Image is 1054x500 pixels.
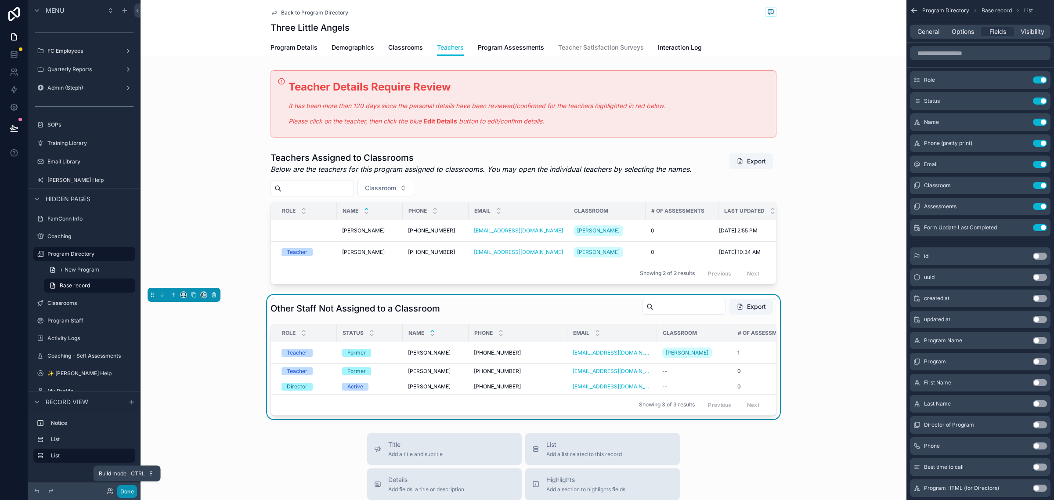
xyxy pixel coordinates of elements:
[99,470,126,477] span: Build mode
[729,299,773,315] button: Export
[33,155,135,169] a: Email Library
[924,203,957,210] span: Assessments
[924,379,951,386] span: First Name
[47,140,134,147] label: Training Library
[47,215,134,222] label: FamConn Info
[347,367,366,375] div: Former
[388,475,464,484] span: Details
[924,442,940,449] span: Phone
[474,368,562,375] a: [PHONE_NUMBER]
[1021,27,1044,36] span: Visibility
[573,383,652,390] a: [EMAIL_ADDRESS][DOMAIN_NAME]
[51,420,132,427] label: Notice
[658,40,702,57] a: Interaction Log
[658,43,702,52] span: Interaction Log
[130,469,146,478] span: Ctrl
[47,335,134,342] label: Activity Logs
[47,250,130,257] label: Program Directory
[924,421,974,428] span: Director of Program
[46,6,64,15] span: Menu
[44,279,135,293] a: Base record
[737,383,803,390] a: 0
[989,27,1006,36] span: Fields
[558,43,644,52] span: Teacher Satisfaction Surveys
[737,368,741,375] span: 0
[33,366,135,380] a: ✨ [PERSON_NAME] Help
[388,43,423,52] span: Classrooms
[573,349,652,356] a: [EMAIL_ADDRESS][DOMAIN_NAME]
[574,207,608,214] span: Classroom
[666,349,708,356] span: [PERSON_NAME]
[737,368,803,375] a: 0
[47,352,134,359] label: Coaching - Self Assessments
[924,119,939,126] span: Name
[924,98,940,105] span: Status
[917,27,939,36] span: General
[546,486,625,493] span: Add a section to highlights fields
[388,451,443,458] span: Add a title and subtitle
[282,349,332,357] a: Teacher
[737,383,741,390] span: 0
[474,383,562,390] a: [PHONE_NUMBER]
[33,384,135,398] a: My Profile
[271,40,318,57] a: Program Details
[408,349,463,356] a: [PERSON_NAME]
[982,7,1012,14] span: Base record
[47,177,134,184] label: [PERSON_NAME] Help
[662,383,727,390] a: --
[47,121,134,128] label: SOPs
[33,212,135,226] a: FamConn Info
[640,270,695,277] span: Showing 2 of 2 results
[332,40,374,57] a: Demographics
[388,440,443,449] span: Title
[271,302,440,315] h1: Other Staff Not Assigned to a Classroom
[408,349,451,356] span: [PERSON_NAME]
[408,207,427,214] span: Phone
[924,464,964,471] span: Best time to call
[388,40,423,57] a: Classrooms
[287,349,307,357] div: Teacher
[573,330,589,337] span: Email
[33,349,135,363] a: Coaching - Self Assessments
[922,7,969,14] span: Program Directory
[525,468,680,500] button: HighlightsAdd a section to highlights fields
[60,266,99,273] span: + New Program
[474,330,493,337] span: Phone
[33,247,135,261] a: Program Directory
[47,300,134,307] label: Classrooms
[478,43,544,52] span: Program Assessments
[47,388,134,395] label: My Profile
[478,40,544,57] a: Program Assessments
[33,173,135,187] a: [PERSON_NAME] Help
[662,383,668,390] span: --
[546,440,622,449] span: List
[60,282,90,289] span: Base record
[47,158,134,165] label: Email Library
[639,401,695,408] span: Showing 3 of 3 results
[924,295,949,302] span: created at
[367,468,522,500] button: DetailsAdd fields, a title or description
[117,485,137,498] button: Done
[46,195,90,203] span: Hidden pages
[282,367,332,375] a: Teacher
[51,452,128,459] label: List
[408,330,424,337] span: Name
[28,412,141,471] div: scrollable content
[33,118,135,132] a: SOPs
[271,43,318,52] span: Program Details
[437,43,464,52] span: Teachers
[332,43,374,52] span: Demographics
[474,349,521,356] span: [PHONE_NUMBER]
[573,368,652,375] a: [EMAIL_ADDRESS][DOMAIN_NAME]
[342,383,397,391] a: Active
[924,161,938,168] span: Email
[281,9,348,16] span: Back to Program Directory
[924,358,946,365] span: Program
[33,62,135,76] a: Quarterly Reports
[924,316,950,323] span: updated at
[367,433,522,465] button: TitleAdd a title and subtitle
[662,368,668,375] span: --
[408,383,463,390] a: [PERSON_NAME]
[44,263,135,277] a: + New Program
